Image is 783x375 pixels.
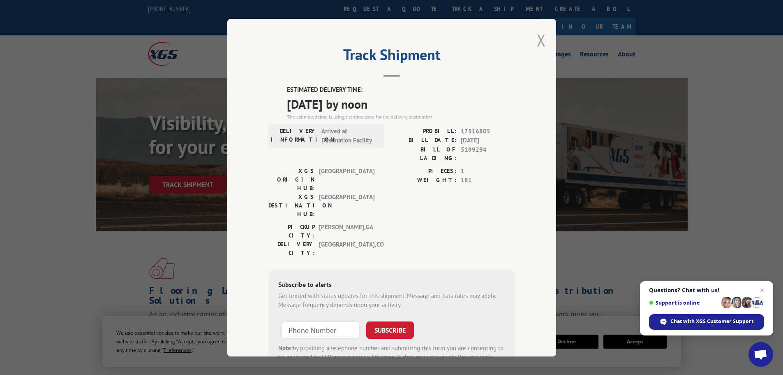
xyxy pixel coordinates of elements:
span: [PERSON_NAME] , GA [319,222,374,240]
label: PROBILL: [392,126,457,136]
strong: Note: [278,344,293,352]
button: Close modal [537,29,546,51]
span: [DATE] [461,136,515,145]
span: [GEOGRAPHIC_DATA] [319,166,374,192]
div: Chat with XGS Customer Support [649,314,764,330]
span: [DATE] by noon [287,94,515,113]
div: Open chat [748,342,773,367]
label: BILL OF LADING: [392,145,457,162]
label: XGS ORIGIN HUB: [268,166,315,192]
label: XGS DESTINATION HUB: [268,192,315,218]
span: 5199294 [461,145,515,162]
div: The estimated time is using the time zone for the delivery destination. [287,113,515,120]
label: DELIVERY CITY: [268,240,315,257]
span: [GEOGRAPHIC_DATA] [319,192,374,218]
span: 17516805 [461,126,515,136]
label: PIECES: [392,166,457,176]
span: [GEOGRAPHIC_DATA] , CO [319,240,374,257]
span: 1 [461,166,515,176]
label: BILL DATE: [392,136,457,145]
label: WEIGHT: [392,176,457,185]
div: by providing a telephone number and submitting this form you are consenting to be contacted by SM... [278,343,505,371]
span: Support is online [649,300,718,306]
label: ESTIMATED DELIVERY TIME: [287,85,515,95]
div: Get texted with status updates for this shipment. Message and data rates may apply. Message frequ... [278,291,505,310]
span: Questions? Chat with us! [649,287,764,293]
label: DELIVERY INFORMATION: [271,126,317,145]
div: Subscribe to alerts [278,279,505,291]
span: 181 [461,176,515,185]
label: PICKUP CITY: [268,222,315,240]
span: Chat with XGS Customer Support [670,318,753,325]
h2: Track Shipment [268,49,515,65]
span: Arrived at Destination Facility [321,126,377,145]
input: Phone Number [282,321,360,338]
span: Close chat [757,285,767,295]
button: SUBSCRIBE [366,321,414,338]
